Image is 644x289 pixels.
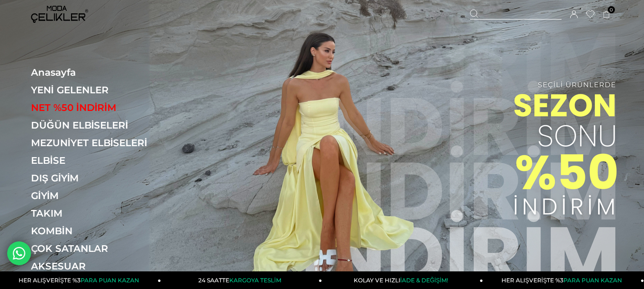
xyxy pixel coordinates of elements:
a: DIŞ GİYİM [31,172,162,184]
a: KOLAY VE HIZLIİADE & DEĞİŞİM! [322,271,483,289]
a: 0 [603,11,610,18]
a: KOMBİN [31,225,162,237]
a: ÇOK SATANLAR [31,243,162,254]
a: 24 SAATTEKARGOYA TESLİM [161,271,322,289]
a: Anasayfa [31,67,162,78]
a: ELBİSE [31,155,162,166]
span: PARA PUAN KAZAN [81,277,139,284]
a: AKSESUAR [31,260,162,272]
a: YENİ GELENLER [31,84,162,96]
span: İADE & DEĞİŞİM! [400,277,448,284]
a: TAKIM [31,208,162,219]
span: 0 [608,6,615,13]
a: HER ALIŞVERİŞTE %3PARA PUAN KAZAN [483,271,644,289]
span: PARA PUAN KAZAN [563,277,622,284]
span: KARGOYA TESLİM [229,277,281,284]
a: DÜĞÜN ELBİSELERİ [31,120,162,131]
img: logo [31,6,88,23]
a: MEZUNİYET ELBİSELERİ [31,137,162,149]
a: GİYİM [31,190,162,201]
a: NET %50 İNDİRİM [31,102,162,113]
